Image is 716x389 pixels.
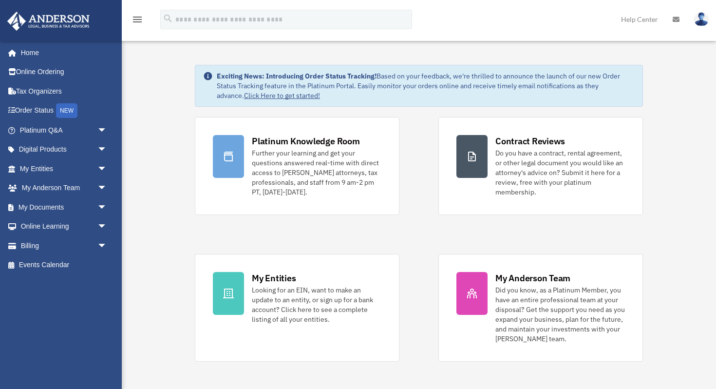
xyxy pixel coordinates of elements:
[7,62,122,82] a: Online Ordering
[252,285,381,324] div: Looking for an EIN, want to make an update to an entity, or sign up for a bank account? Click her...
[252,148,381,197] div: Further your learning and get your questions answered real-time with direct access to [PERSON_NAM...
[4,12,93,31] img: Anderson Advisors Platinum Portal
[495,135,565,147] div: Contract Reviews
[495,272,570,284] div: My Anderson Team
[56,103,77,118] div: NEW
[7,236,122,255] a: Billingarrow_drop_down
[7,140,122,159] a: Digital Productsarrow_drop_down
[7,101,122,121] a: Order StatusNEW
[694,12,709,26] img: User Pic
[7,197,122,217] a: My Documentsarrow_drop_down
[7,120,122,140] a: Platinum Q&Aarrow_drop_down
[495,285,625,344] div: Did you know, as a Platinum Member, you have an entire professional team at your disposal? Get th...
[495,148,625,197] div: Do you have a contract, rental agreement, or other legal document you would like an attorney's ad...
[217,71,635,100] div: Based on your feedback, we're thrilled to announce the launch of our new Order Status Tracking fe...
[97,217,117,237] span: arrow_drop_down
[252,272,296,284] div: My Entities
[97,140,117,160] span: arrow_drop_down
[195,117,399,215] a: Platinum Knowledge Room Further your learning and get your questions answered real-time with dire...
[97,120,117,140] span: arrow_drop_down
[244,91,320,100] a: Click Here to get started!
[7,255,122,275] a: Events Calendar
[97,159,117,179] span: arrow_drop_down
[195,254,399,362] a: My Entities Looking for an EIN, want to make an update to an entity, or sign up for a bank accoun...
[97,236,117,256] span: arrow_drop_down
[438,117,643,215] a: Contract Reviews Do you have a contract, rental agreement, or other legal document you would like...
[132,14,143,25] i: menu
[7,43,117,62] a: Home
[7,217,122,236] a: Online Learningarrow_drop_down
[252,135,360,147] div: Platinum Knowledge Room
[438,254,643,362] a: My Anderson Team Did you know, as a Platinum Member, you have an entire professional team at your...
[97,197,117,217] span: arrow_drop_down
[7,159,122,178] a: My Entitiesarrow_drop_down
[97,178,117,198] span: arrow_drop_down
[132,17,143,25] a: menu
[7,178,122,198] a: My Anderson Teamarrow_drop_down
[163,13,173,24] i: search
[217,72,377,80] strong: Exciting News: Introducing Order Status Tracking!
[7,81,122,101] a: Tax Organizers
